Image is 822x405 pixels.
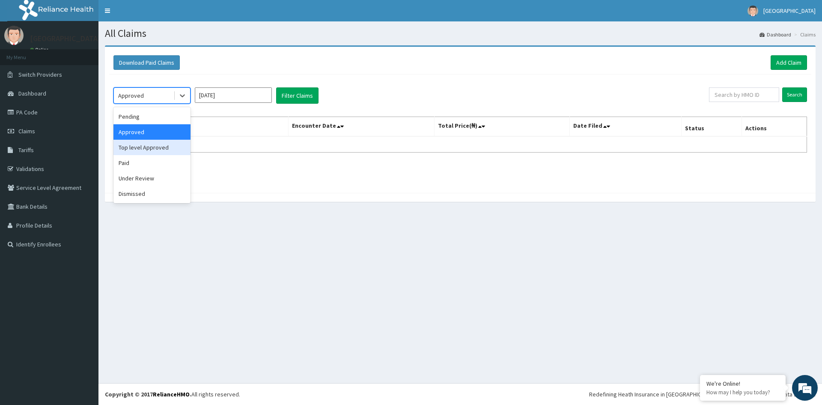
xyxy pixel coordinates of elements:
span: Tariffs [18,146,34,154]
div: We're Online! [706,380,779,387]
div: Minimize live chat window [140,4,161,25]
a: Online [30,47,51,53]
input: Search by HMO ID [709,87,779,102]
h1: All Claims [105,28,816,39]
button: Download Paid Claims [113,55,180,70]
th: Date Filed [569,117,681,137]
div: Under Review [113,171,191,186]
img: User Image [4,26,24,45]
span: [GEOGRAPHIC_DATA] [763,7,816,15]
div: Paid [113,155,191,171]
span: Switch Providers [18,71,62,78]
a: Add Claim [771,55,807,70]
th: Encounter Date [288,117,434,137]
div: Chat with us now [45,48,144,59]
div: Pending [113,109,191,124]
input: Search [782,87,807,102]
th: Total Price(₦) [434,117,569,137]
li: Claims [792,31,816,38]
a: Dashboard [759,31,791,38]
span: Claims [18,127,35,135]
textarea: Type your message and hit 'Enter' [4,234,163,264]
div: Redefining Heath Insurance in [GEOGRAPHIC_DATA] using Telemedicine and Data Science! [589,390,816,399]
footer: All rights reserved. [98,383,822,405]
p: How may I help you today? [706,389,779,396]
span: We're online! [50,108,118,195]
th: Name [114,117,289,137]
div: Top level Approved [113,140,191,155]
p: [GEOGRAPHIC_DATA] [30,35,101,42]
span: Dashboard [18,90,46,97]
div: Approved [113,124,191,140]
div: Approved [118,91,144,100]
button: Filter Claims [276,87,319,104]
th: Actions [742,117,807,137]
strong: Copyright © 2017 . [105,390,191,398]
th: Status [681,117,742,137]
input: Select Month and Year [195,87,272,103]
a: RelianceHMO [153,390,190,398]
img: d_794563401_company_1708531726252_794563401 [16,43,35,64]
img: User Image [748,6,758,16]
div: Dismissed [113,186,191,201]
